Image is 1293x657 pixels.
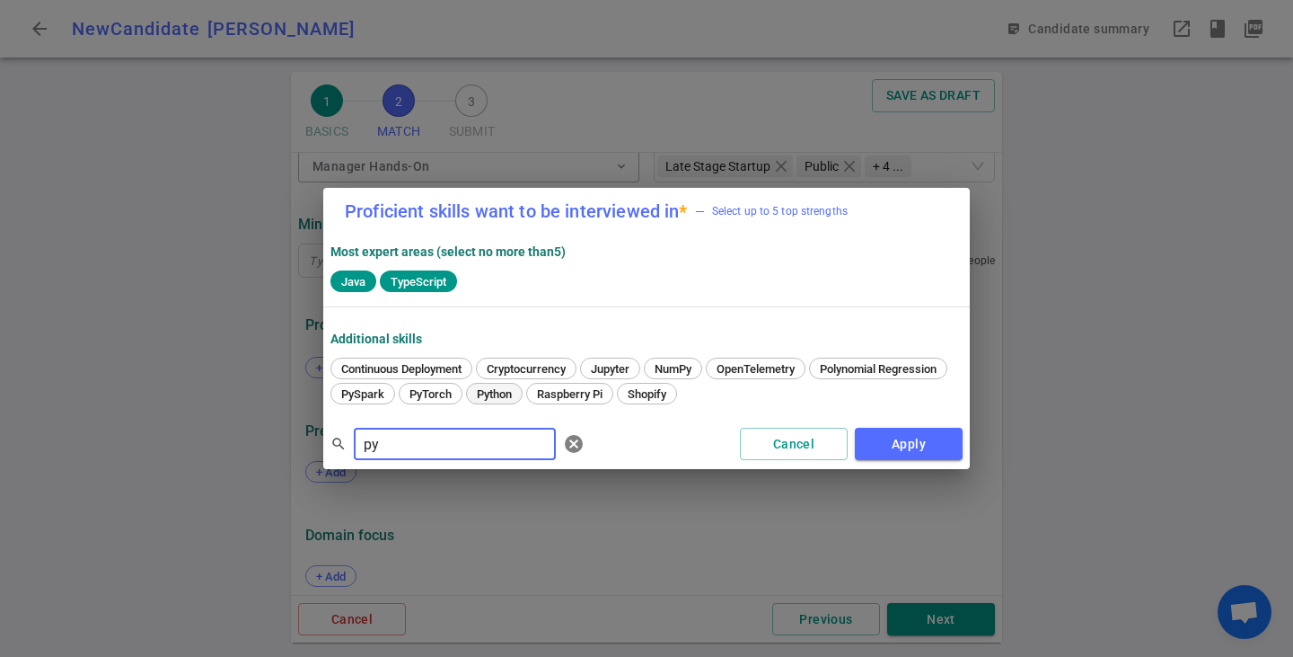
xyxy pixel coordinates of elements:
[330,244,566,259] strong: Most expert areas (select no more than 5 )
[563,433,585,455] span: cancel
[621,387,673,401] span: Shopify
[403,387,458,401] span: PyTorch
[740,428,848,461] button: Cancel
[585,362,636,376] span: Jupyter
[335,362,468,376] span: Continuous Deployment
[695,202,705,220] div: —
[354,430,556,458] input: Separate search terms by comma or space
[345,202,688,220] label: Proficient skills want to be interviewed in
[531,387,609,401] span: Raspberry Pi
[855,428,963,461] button: Apply
[710,362,801,376] span: OpenTelemetry
[330,332,422,346] strong: Additional Skills
[695,202,848,220] span: Select up to 5 top strengths
[330,436,347,452] span: search
[383,275,453,289] span: TypeScript
[648,362,698,376] span: NumPy
[480,362,572,376] span: Cryptocurrency
[335,387,391,401] span: PySpark
[334,275,373,289] span: Java
[471,387,518,401] span: Python
[814,362,943,376] span: Polynomial Regression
